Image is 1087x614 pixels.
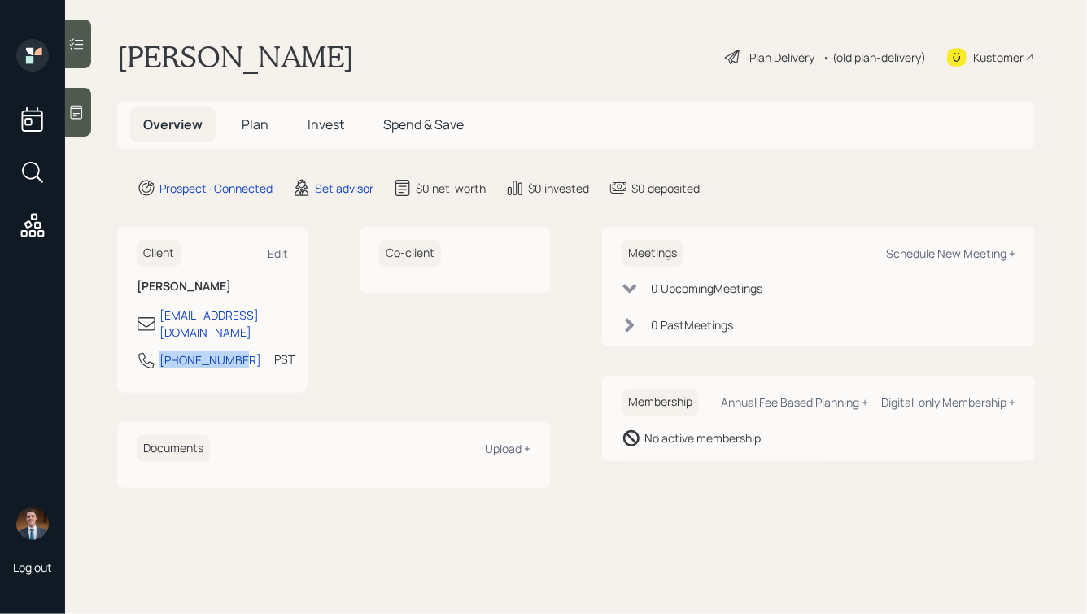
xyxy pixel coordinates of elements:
div: Digital-only Membership + [881,394,1015,410]
div: [PHONE_NUMBER] [159,351,261,368]
div: Annual Fee Based Planning + [721,394,868,410]
div: Log out [13,560,52,575]
span: Spend & Save [383,115,464,133]
div: $0 deposited [631,180,700,197]
div: Set advisor [315,180,373,197]
h6: [PERSON_NAME] [137,280,288,294]
span: Invest [308,115,344,133]
div: Kustomer [973,49,1024,66]
span: Overview [143,115,203,133]
div: No active membership [644,429,761,446]
h6: Meetings [622,240,683,267]
img: hunter_neumayer.jpg [16,507,49,540]
div: • (old plan-delivery) [823,49,926,66]
span: Plan [242,115,268,133]
h6: Documents [137,435,210,462]
h6: Co-client [379,240,441,267]
h6: Membership [622,389,699,416]
h6: Client [137,240,181,267]
div: Schedule New Meeting + [886,246,1015,261]
div: 0 Past Meeting s [651,316,733,333]
div: $0 net-worth [416,180,486,197]
div: 0 Upcoming Meeting s [651,280,762,297]
div: Plan Delivery [749,49,814,66]
div: PST [274,351,295,368]
div: Edit [268,246,288,261]
div: Upload + [485,441,530,456]
div: $0 invested [528,180,589,197]
div: [EMAIL_ADDRESS][DOMAIN_NAME] [159,307,288,341]
div: Prospect · Connected [159,180,273,197]
h1: [PERSON_NAME] [117,39,354,75]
